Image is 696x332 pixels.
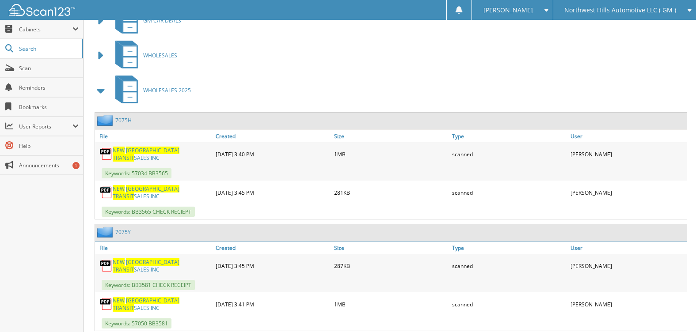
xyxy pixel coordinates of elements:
[115,117,132,124] a: 7075H
[72,162,80,169] div: 1
[213,242,332,254] a: Created
[110,73,191,108] a: WHOLESALES 2025
[97,115,115,126] img: folder2.png
[450,242,568,254] a: Type
[9,4,75,16] img: scan123-logo-white.svg
[110,38,177,73] a: WHOLESALES
[213,294,332,314] div: [DATE] 3:41 PM
[568,256,687,275] div: [PERSON_NAME]
[99,186,113,199] img: PDF.png
[19,142,79,150] span: Help
[19,84,79,91] span: Reminders
[450,256,568,275] div: scanned
[95,242,213,254] a: File
[19,45,77,53] span: Search
[568,130,687,142] a: User
[113,258,211,273] a: NEW [GEOGRAPHIC_DATA] TRANSITSALES INC
[110,3,181,38] a: GM CAR DEALS
[113,154,134,162] span: TRANSIT
[113,185,125,192] span: NEW
[450,130,568,142] a: Type
[143,52,177,59] span: WHOLESALES
[113,297,211,312] a: NEW [GEOGRAPHIC_DATA] TRANSITSALES INC
[568,183,687,202] div: [PERSON_NAME]
[450,294,568,314] div: scanned
[99,298,113,311] img: PDF.png
[19,162,79,169] span: Announcements
[332,294,450,314] div: 1MB
[213,256,332,275] div: [DATE] 3:45 PM
[450,144,568,164] div: scanned
[568,242,687,254] a: User
[126,258,179,266] span: [GEOGRAPHIC_DATA]
[213,130,332,142] a: Created
[332,256,450,275] div: 287KB
[143,17,181,24] span: GM CAR DEALS
[564,8,676,13] span: Northwest Hills Automotive LLC ( GM )
[102,280,195,290] span: Keywords: BB3581 CHECK RECEIPT
[113,304,134,312] span: TRANSIT
[19,103,79,111] span: Bookmarks
[143,87,191,94] span: WHOLESALES 2025
[332,144,450,164] div: 1MB
[332,242,450,254] a: Size
[19,26,72,33] span: Cabinets
[568,294,687,314] div: [PERSON_NAME]
[95,130,213,142] a: File
[113,147,211,162] a: NEW [GEOGRAPHIC_DATA] TRANSITSALES INC
[332,130,450,142] a: Size
[102,168,171,178] span: Keywords: 57034 BB3565
[113,258,125,266] span: NEW
[568,144,687,164] div: [PERSON_NAME]
[19,64,79,72] span: Scan
[99,259,113,272] img: PDF.png
[126,185,179,192] span: [GEOGRAPHIC_DATA]
[115,228,131,236] a: 7075Y
[113,185,211,200] a: NEW [GEOGRAPHIC_DATA] TRANSITSALES INC
[113,147,125,154] span: NEW
[99,147,113,161] img: PDF.png
[113,192,134,200] span: TRANSIT
[332,183,450,202] div: 281KB
[450,183,568,202] div: scanned
[213,144,332,164] div: [DATE] 3:40 PM
[113,297,125,304] span: NEW
[483,8,533,13] span: [PERSON_NAME]
[19,123,72,130] span: User Reports
[126,147,179,154] span: [GEOGRAPHIC_DATA]
[113,266,134,273] span: TRANSIT
[126,297,179,304] span: [GEOGRAPHIC_DATA]
[97,226,115,238] img: folder2.png
[102,318,171,328] span: Keywords: 57050 BB3581
[102,207,195,217] span: Keywords: BB3565 CHECK RECIEPT
[213,183,332,202] div: [DATE] 3:45 PM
